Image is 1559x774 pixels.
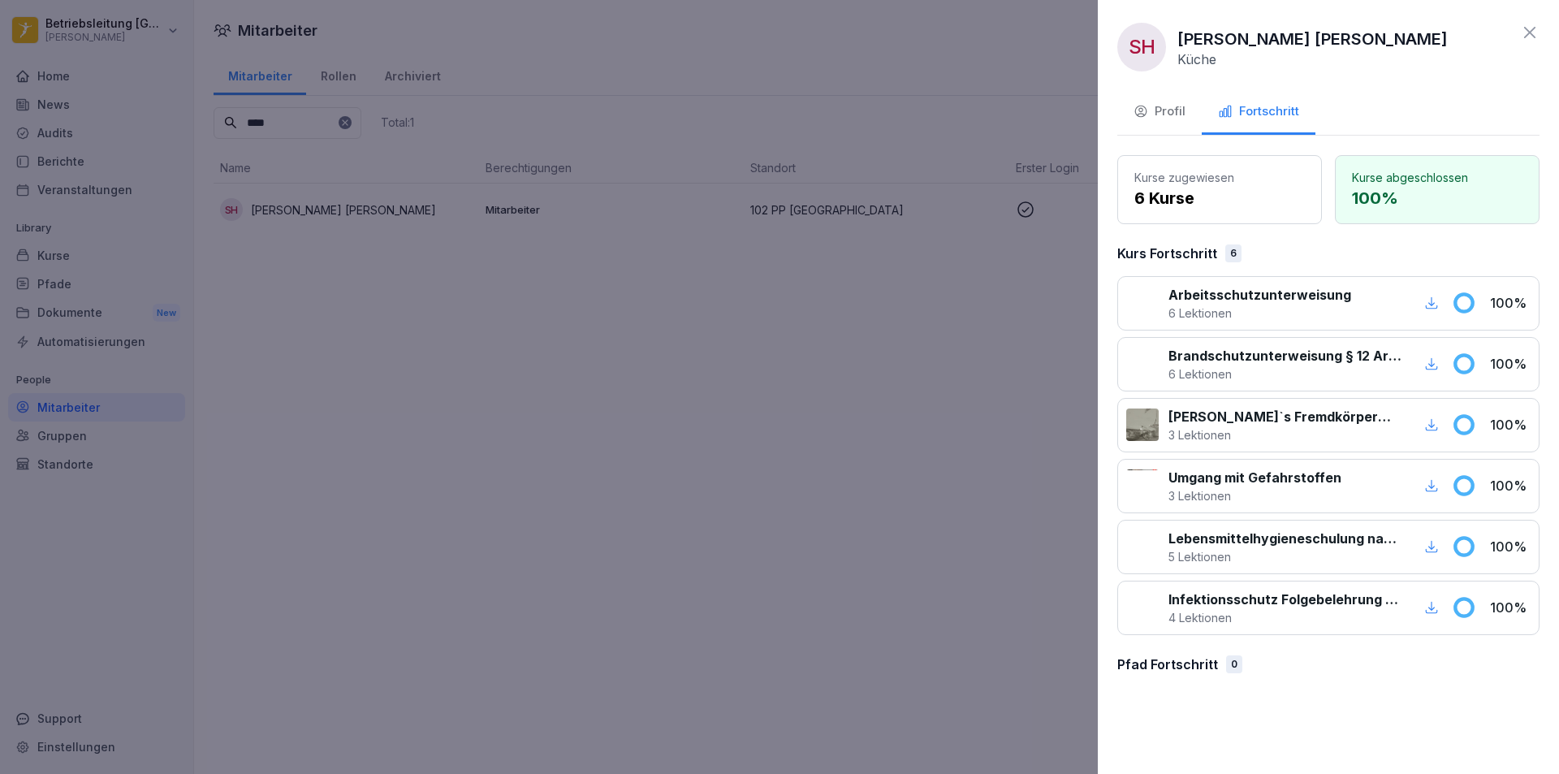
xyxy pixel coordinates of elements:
p: Arbeitsschutzunterweisung [1168,285,1351,305]
p: 100 % [1490,476,1531,495]
p: [PERSON_NAME] [PERSON_NAME] [1177,27,1448,51]
button: Profil [1117,91,1202,135]
p: Kurse abgeschlossen [1352,169,1522,186]
p: 3 Lektionen [1168,426,1401,443]
p: Kurs Fortschritt [1117,244,1217,263]
div: Fortschritt [1218,102,1299,121]
p: 100 % [1490,293,1531,313]
p: 4 Lektionen [1168,609,1401,626]
p: 100 % [1352,186,1522,210]
p: Infektionsschutz Folgebelehrung (nach §43 IfSG) [1168,590,1401,609]
div: 0 [1226,655,1242,673]
p: Küche [1177,51,1216,67]
div: Profil [1134,102,1185,121]
p: Lebensmittelhygieneschulung nach EU-Verordnung (EG) Nr. 852 / 2004 [1168,529,1401,548]
p: 6 Lektionen [1168,365,1401,383]
p: Pfad Fortschritt [1117,655,1218,674]
p: Umgang mit Gefahrstoffen [1168,468,1341,487]
p: 100 % [1490,415,1531,435]
div: 6 [1225,244,1242,262]
p: 100 % [1490,354,1531,374]
div: SH [1117,23,1166,71]
p: 100 % [1490,598,1531,617]
p: 5 Lektionen [1168,548,1401,565]
p: Brandschutzunterweisung § 12 ArbSchG [1168,346,1401,365]
p: 6 Kurse [1134,186,1305,210]
button: Fortschritt [1202,91,1315,135]
p: 3 Lektionen [1168,487,1341,504]
p: 6 Lektionen [1168,305,1351,322]
p: [PERSON_NAME]`s Fremdkörpermanagement [1168,407,1401,426]
p: Kurse zugewiesen [1134,169,1305,186]
p: 100 % [1490,537,1531,556]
